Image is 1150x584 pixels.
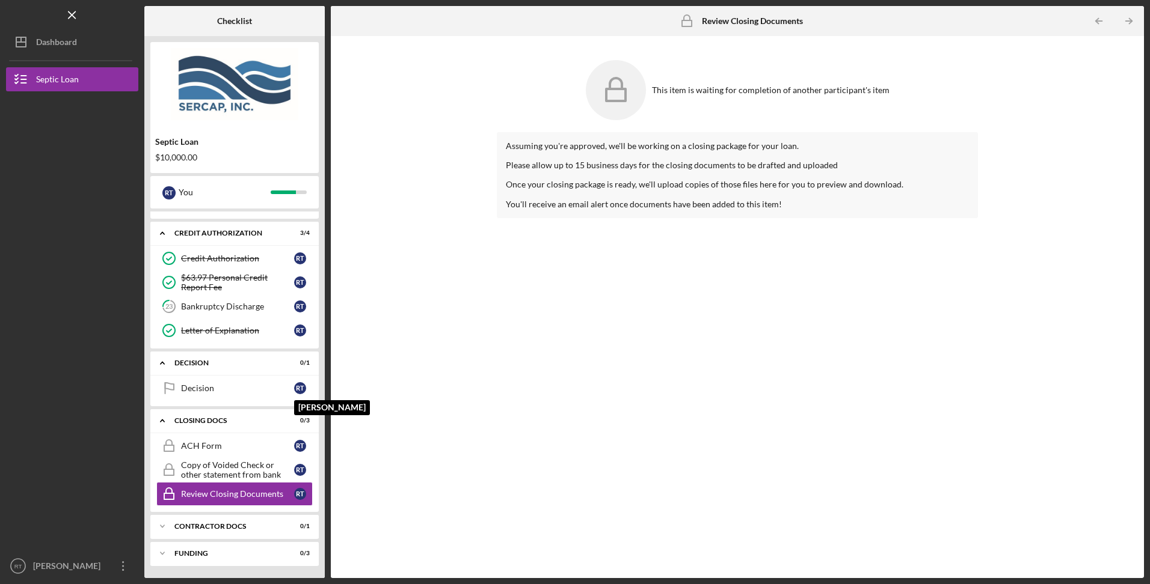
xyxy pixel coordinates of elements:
div: Contractor Docs [174,523,280,530]
div: R T [294,252,306,264]
div: Review Closing Documents [181,489,294,499]
a: Documentation CollectionRT [156,189,313,213]
div: Dashboard [36,30,77,57]
a: 23Bankruptcy DischargeRT [156,294,313,318]
div: R T [294,300,306,312]
button: RT[PERSON_NAME] [6,554,138,578]
a: Letter of ExplanationRT [156,318,313,342]
div: 0 / 3 [288,550,310,557]
div: Copy of Voided Check or other statement from bank [181,460,294,479]
div: Funding [174,550,280,557]
div: Septic Loan [155,137,314,147]
b: Review Closing Documents [702,16,803,26]
a: ACH FormRT [156,434,313,458]
button: Dashboard [6,30,138,54]
tspan: 23 [165,303,173,311]
button: Septic Loan [6,67,138,91]
div: R T [162,186,176,199]
div: R T [294,464,306,476]
div: 3 / 4 [288,230,310,237]
img: Product logo [150,48,319,120]
div: Assuming you're approved, we'll be working on a closing package for your loan. [506,141,968,151]
div: This item is waiting for completion of another participant's item [652,85,890,95]
div: ACH Form [181,441,294,451]
div: $10,000.00 [155,153,314,162]
div: Decision [181,383,294,393]
div: R T [294,324,306,336]
div: You'll receive an email alert once documents have been added to this item! [506,199,968,209]
div: Decision [174,359,280,367]
div: $63.97 Personal Credit Report Fee [181,273,294,292]
div: R T [294,276,306,288]
div: CREDIT AUTHORIZATION [174,230,280,237]
div: Bankruptcy Discharge [181,302,294,311]
div: Please allow up to 15 business days for the closing documents to be drafted and uploaded [506,160,968,170]
a: DecisionRT[PERSON_NAME] [156,376,313,400]
div: CLOSING DOCS [174,417,280,424]
div: 0 / 3 [288,417,310,424]
a: Copy of Voided Check or other statement from bankRT [156,458,313,482]
div: Once your closing package is ready, we'll upload copies of those files here for you to preview an... [506,180,968,189]
b: Checklist [217,16,252,26]
div: Letter of Explanation [181,326,294,335]
a: Credit AuthorizationRT [156,246,313,270]
div: [PERSON_NAME] [30,554,108,581]
div: R T [294,440,306,452]
div: 0 / 1 [288,359,310,367]
div: Credit Authorization [181,254,294,263]
div: 0 / 1 [288,523,310,530]
a: Review Closing DocumentsRT [156,482,313,506]
div: R T [294,488,306,500]
div: Septic Loan [36,67,79,94]
div: You [179,182,271,202]
text: RT [14,563,22,570]
a: $63.97 Personal Credit Report FeeRT [156,270,313,294]
div: R T [294,382,306,394]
